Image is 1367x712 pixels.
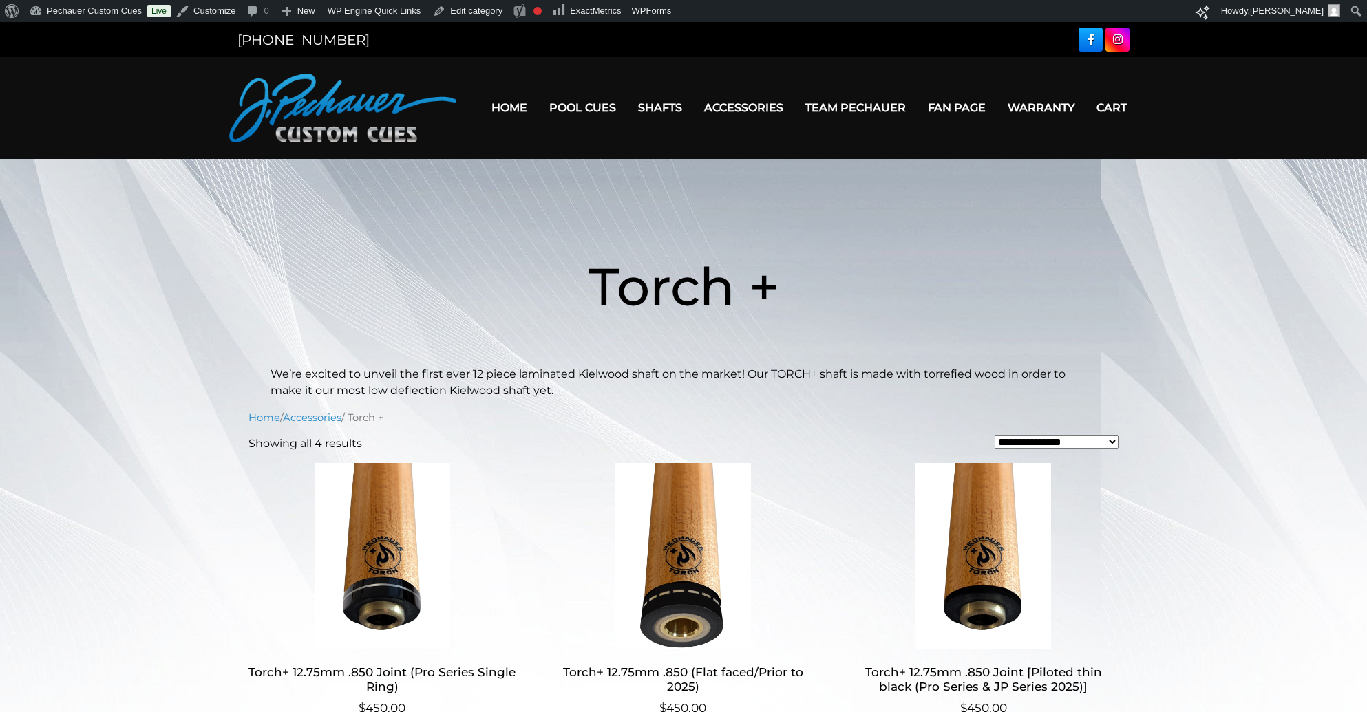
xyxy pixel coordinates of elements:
p: We’re excited to unveil the first ever 12 piece laminated Kielwood shaft on the market! Our TORCH... [271,366,1096,399]
h2: Torch+ 12.75mm .850 Joint (Pro Series Single Ring) [248,660,516,700]
div: Focus keyphrase not set [533,7,542,15]
h2: Torch+ 12.75mm .850 (Flat faced/Prior to 2025) [549,660,817,700]
select: Shop order [995,435,1119,449]
a: Home [248,411,280,424]
h2: Torch+ 12.75mm .850 Joint [Piloted thin black (Pro Series & JP Series 2025)] [849,660,1117,700]
a: Cart [1085,90,1138,125]
a: Warranty [997,90,1085,125]
img: Pechauer Custom Cues [229,74,456,142]
nav: Breadcrumb [248,410,1119,425]
img: Torch+ 12.75mm .850 Joint [Piloted thin black (Pro Series & JP Series 2025)] [849,463,1117,649]
a: Accessories [283,411,341,424]
a: Home [480,90,538,125]
p: Showing all 4 results [248,435,362,452]
a: Pool Cues [538,90,627,125]
img: Torch+ 12.75mm .850 Joint (Pro Series Single Ring) [248,463,516,649]
a: Accessories [693,90,794,125]
img: Torch+ 12.75mm .850 (Flat faced/Prior to 2025) [549,463,817,649]
a: [PHONE_NUMBER] [237,32,370,48]
a: Live [147,5,171,17]
a: Fan Page [917,90,997,125]
a: Team Pechauer [794,90,917,125]
a: Shafts [627,90,693,125]
span: [PERSON_NAME] [1250,6,1324,16]
span: Torch + [589,255,779,319]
